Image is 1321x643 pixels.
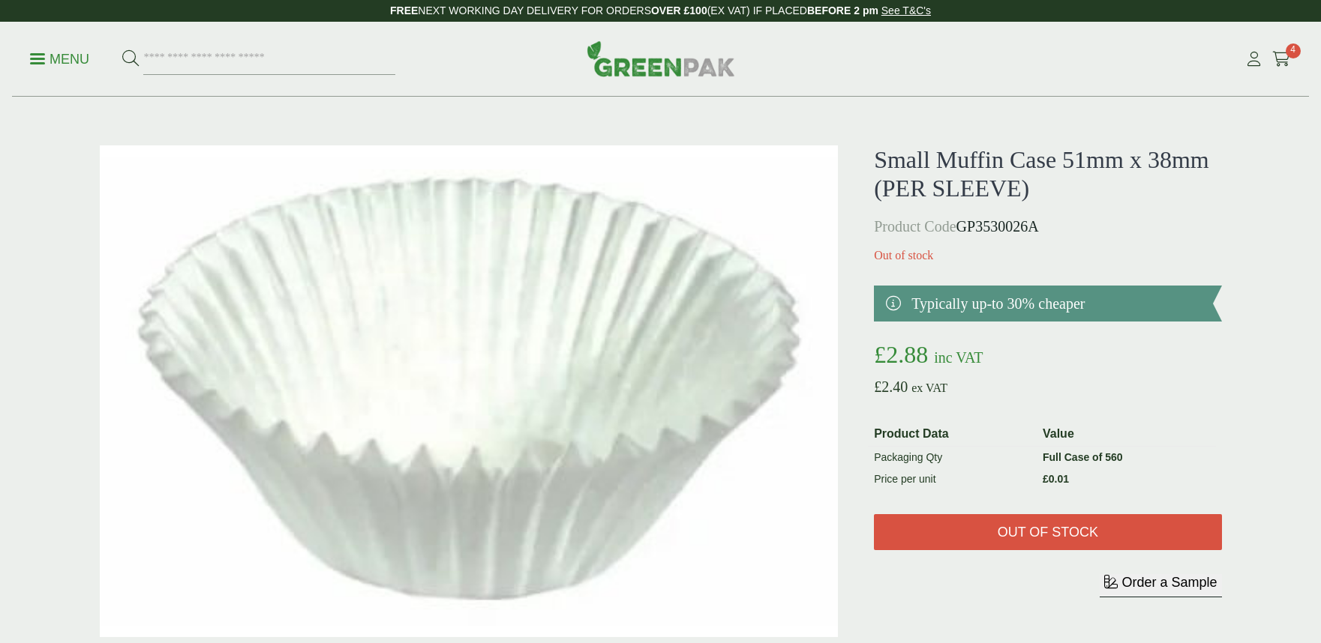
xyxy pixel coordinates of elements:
[30,50,89,68] p: Menu
[868,446,1037,468] td: Packaging Qty
[874,341,886,368] span: £
[1100,574,1221,597] button: Order a Sample
[1043,473,1049,485] span: £
[30,50,89,65] a: Menu
[1043,473,1069,485] bdi: 0.01
[874,341,928,368] bdi: 2.88
[874,218,956,235] span: Product Code
[998,525,1098,541] span: Out of stock
[868,468,1037,490] td: Price per unit
[1286,43,1301,58] span: 4
[911,381,947,394] span: ex VAT
[807,4,878,16] strong: BEFORE 2 pm
[1272,48,1291,70] a: 4
[587,40,735,76] img: GreenPak Supplies
[881,4,931,16] a: See T&C's
[874,145,1221,203] h1: Small Muffin Case 51mm x 38mm (PER SLEEVE)
[100,145,839,637] img: 3530026 Small Muffin Case 51 X 38mm
[874,378,881,395] span: £
[1121,575,1217,590] span: Order a Sample
[868,422,1037,447] th: Product Data
[651,4,707,16] strong: OVER £100
[874,247,1221,265] p: Out of stock
[874,378,908,395] bdi: 2.40
[1272,52,1291,67] i: Cart
[1244,52,1263,67] i: My Account
[1037,422,1216,447] th: Value
[1043,451,1123,463] strong: Full Case of 560
[874,215,1221,238] p: GP3530026A
[390,4,418,16] strong: FREE
[934,349,983,366] span: inc VAT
